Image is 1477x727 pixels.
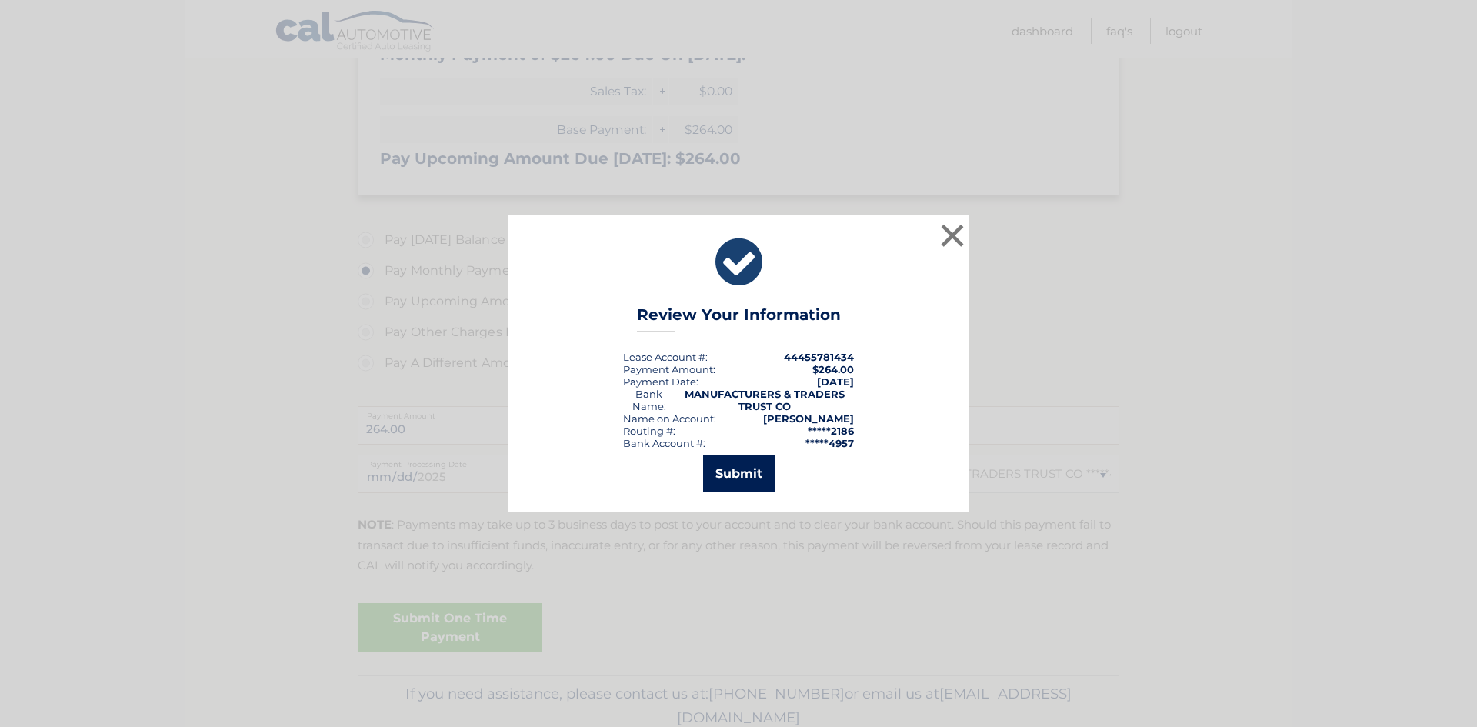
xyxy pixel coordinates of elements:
[812,363,854,375] span: $264.00
[637,305,841,332] h3: Review Your Information
[623,437,705,449] div: Bank Account #:
[623,425,675,437] div: Routing #:
[817,375,854,388] span: [DATE]
[623,363,715,375] div: Payment Amount:
[623,375,698,388] div: :
[623,388,675,412] div: Bank Name:
[763,412,854,425] strong: [PERSON_NAME]
[937,220,968,251] button: ×
[623,351,708,363] div: Lease Account #:
[623,375,696,388] span: Payment Date
[784,351,854,363] strong: 44455781434
[623,412,716,425] div: Name on Account:
[703,455,775,492] button: Submit
[685,388,845,412] strong: MANUFACTURERS & TRADERS TRUST CO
